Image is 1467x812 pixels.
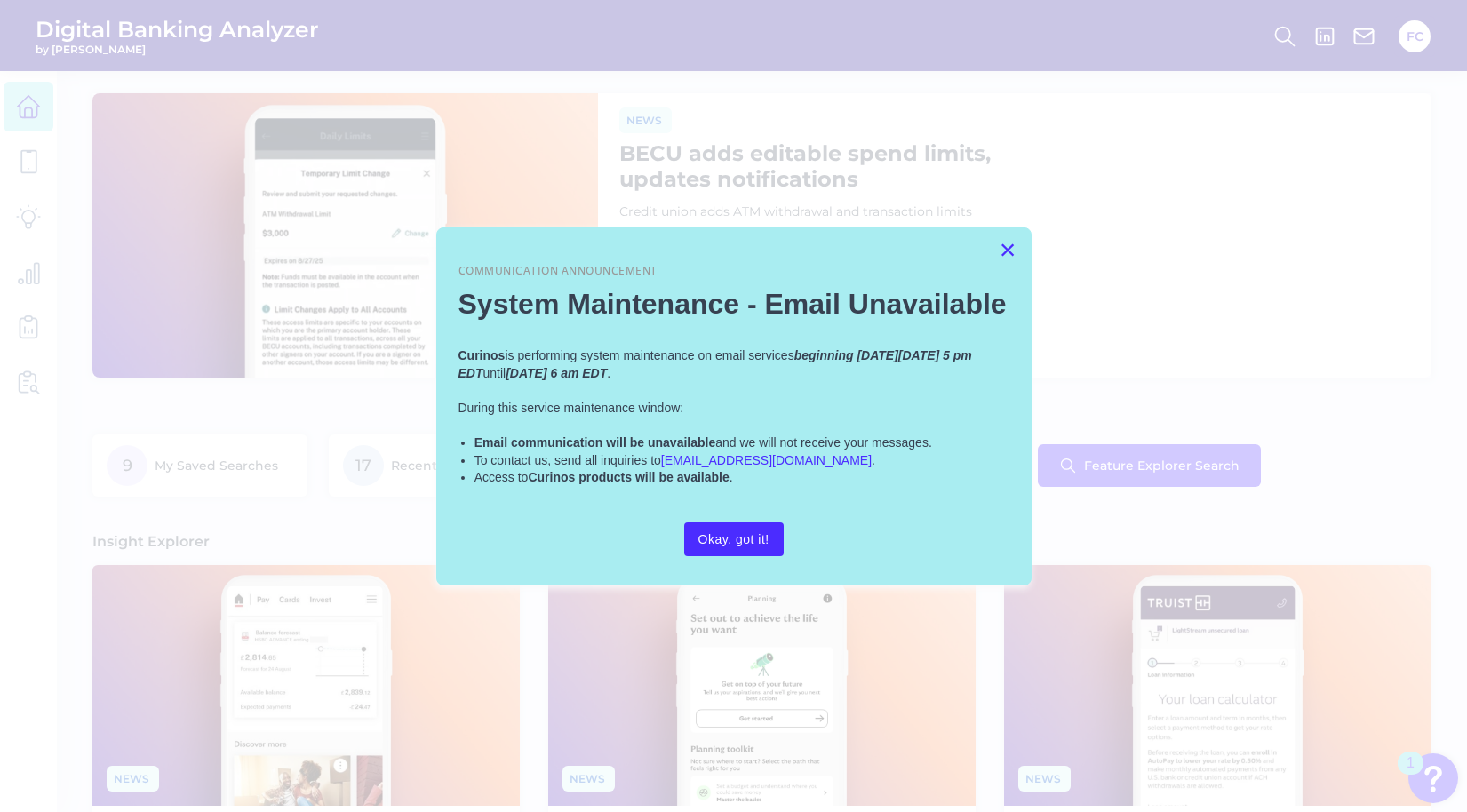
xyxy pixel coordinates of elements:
[458,348,976,380] em: beginning [DATE][DATE] 5 pm EDT
[607,366,610,380] span: .
[458,348,506,362] strong: Curinos
[730,470,733,484] span: .
[458,287,1009,321] h2: System Maintenance - Email Unavailable
[483,366,506,380] span: until
[528,470,729,484] strong: Curinos products will be available
[474,470,529,484] span: Access to
[872,453,875,467] span: .
[1000,235,1017,264] button: Close
[458,264,1009,279] p: Communication Announcement
[661,453,872,467] a: [EMAIL_ADDRESS][DOMAIN_NAME]
[505,348,793,362] span: is performing system maintenance on email services
[474,453,661,467] span: To contact us, send all inquiries to
[715,435,932,450] span: and we will not receive your messages.
[506,366,607,380] em: [DATE] 6 am EDT
[684,522,784,556] button: Okay, got it!
[458,400,1009,418] p: During this service maintenance window:
[474,435,716,450] strong: Email communication will be unavailable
